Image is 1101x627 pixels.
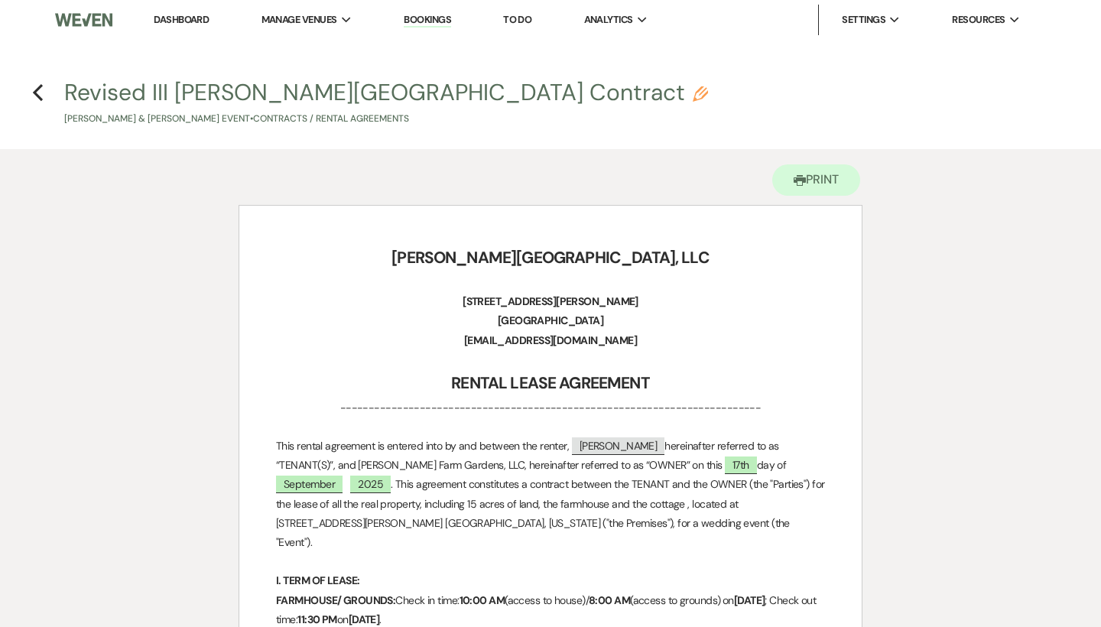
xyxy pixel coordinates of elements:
button: Revised III [PERSON_NAME][GEOGRAPHIC_DATA] Contract[PERSON_NAME] & [PERSON_NAME] Event•Contracts ... [64,81,708,126]
strong: [STREET_ADDRESS][PERSON_NAME] [463,294,638,308]
strong: RENTAL LEASE AGREEMENT [451,372,650,394]
strong: FARMHOUSE/ GROUNDS: [276,593,395,607]
a: Dashboard [154,13,209,26]
strong: [DATE] [734,593,765,607]
strong: 10:00 AM [460,593,505,607]
strong: [DATE] [349,612,380,626]
strong: [EMAIL_ADDRESS][DOMAIN_NAME] [464,333,637,347]
strong: [GEOGRAPHIC_DATA] [498,313,603,327]
span: [PERSON_NAME] [572,437,665,455]
span: Resources [952,12,1005,28]
span: Manage Venues [261,12,337,28]
span: Settings [842,12,885,28]
a: Bookings [404,13,451,28]
p: -------------------------------------------------------------------------- [276,398,825,417]
strong: [PERSON_NAME][GEOGRAPHIC_DATA], LLC [391,247,710,268]
a: To Do [503,13,531,26]
p: This rental agreement is entered into by and between the renter, hereinafter referred to as “TENA... [276,437,825,552]
strong: 11:30 PM [297,612,337,626]
button: Print [772,164,860,196]
strong: I. TERM OF LEASE: [276,573,359,587]
img: Weven Logo [55,4,112,36]
span: Analytics [584,12,633,28]
span: 17th [725,456,757,474]
span: September [276,476,343,493]
span: 2025 [350,476,391,493]
strong: 8:00 AM [589,593,630,607]
p: [PERSON_NAME] & [PERSON_NAME] Event • Contracts / Rental Agreements [64,112,708,126]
